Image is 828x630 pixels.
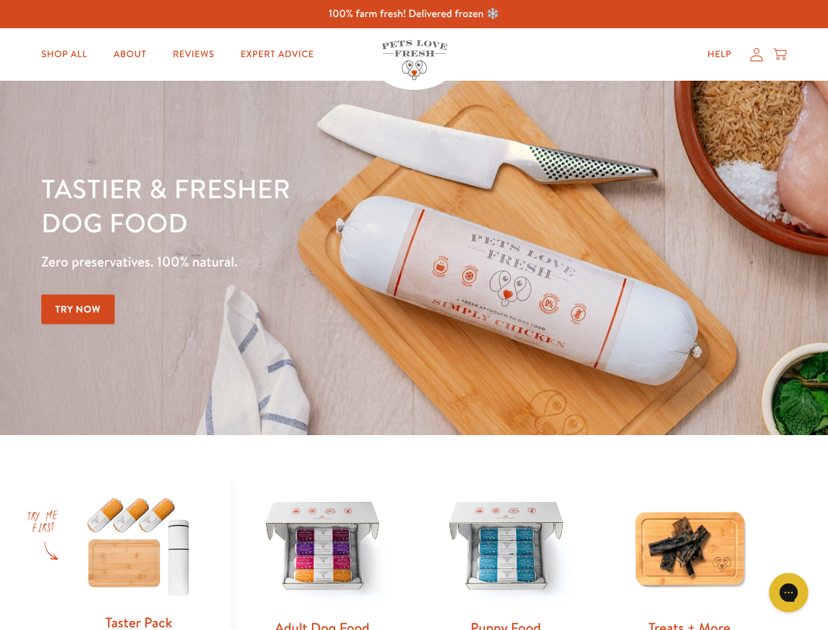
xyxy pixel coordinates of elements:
[41,295,115,324] a: Try Now
[41,250,538,274] p: Zero preservatives. 100% natural.
[230,41,325,68] a: Expert Advice
[31,41,98,68] a: Shop All
[41,171,538,240] h1: Tastier & fresher dog food
[103,41,157,68] a: About
[762,568,815,617] iframe: Gorgias live chat messenger
[382,40,447,80] img: Pets Love Fresh
[697,41,742,68] a: Help
[162,41,224,68] a: Reviews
